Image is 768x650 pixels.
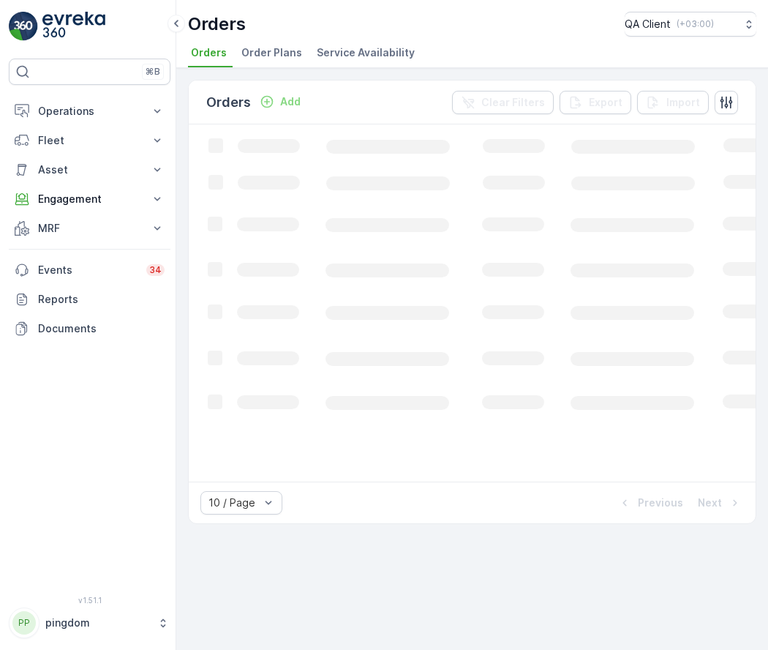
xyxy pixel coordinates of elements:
[42,12,105,41] img: logo_light-DOdMpM7g.png
[9,97,170,126] button: Operations
[317,45,415,60] span: Service Availability
[698,496,722,510] p: Next
[452,91,554,114] button: Clear Filters
[9,608,170,638] button: PPpingdom
[589,95,622,110] p: Export
[146,66,160,78] p: ⌘B
[38,292,165,307] p: Reports
[666,95,700,110] p: Import
[9,155,170,184] button: Asset
[616,494,685,512] button: Previous
[677,18,714,30] p: ( +03:00 )
[9,214,170,243] button: MRF
[625,12,756,37] button: QA Client(+03:00)
[9,126,170,155] button: Fleet
[45,616,150,630] p: pingdom
[9,314,170,343] a: Documents
[206,92,251,113] p: Orders
[481,95,545,110] p: Clear Filters
[38,104,141,119] p: Operations
[12,611,36,635] div: PP
[9,255,170,285] a: Events34
[149,264,162,276] p: 34
[38,321,165,336] p: Documents
[638,496,683,510] p: Previous
[280,94,301,109] p: Add
[9,184,170,214] button: Engagement
[696,494,744,512] button: Next
[9,596,170,605] span: v 1.51.1
[38,221,141,236] p: MRF
[9,12,38,41] img: logo
[9,285,170,314] a: Reports
[560,91,631,114] button: Export
[38,192,141,206] p: Engagement
[38,263,138,277] p: Events
[38,133,141,148] p: Fleet
[241,45,302,60] span: Order Plans
[188,12,246,36] p: Orders
[254,93,306,111] button: Add
[38,162,141,177] p: Asset
[625,17,671,31] p: QA Client
[637,91,709,114] button: Import
[191,45,227,60] span: Orders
